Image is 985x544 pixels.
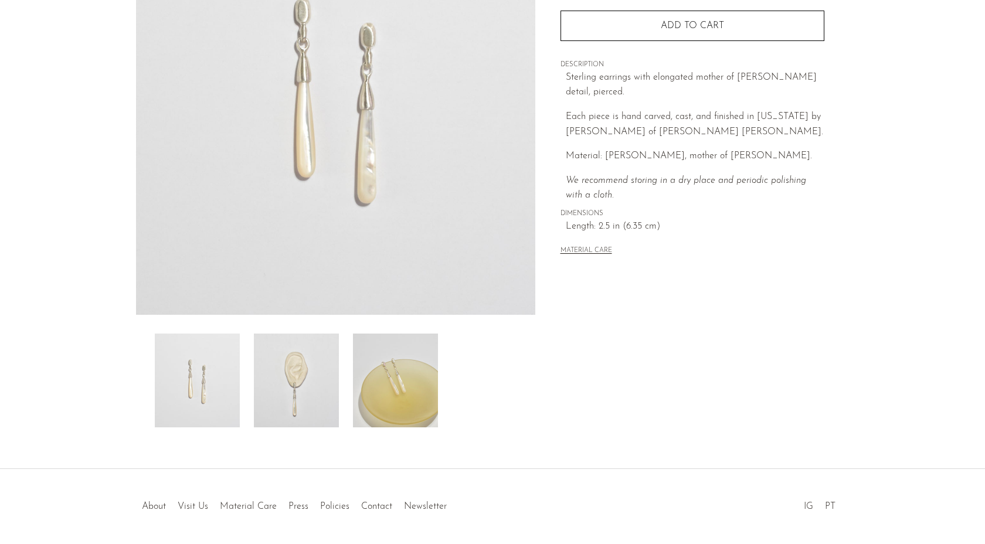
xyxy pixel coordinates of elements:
img: Mother of Pearl Drop Earrings [155,334,240,427]
a: About [142,502,166,511]
a: IG [804,502,813,511]
span: DESCRIPTION [561,60,824,70]
a: PT [825,502,835,511]
p: Each piece is hand carved, cast, and finished in [US_STATE] by [PERSON_NAME] of [PERSON_NAME] [PE... [566,110,824,140]
span: Add to cart [661,21,724,30]
ul: Social Medias [798,492,841,515]
a: Policies [320,502,349,511]
span: DIMENSIONS [561,209,824,219]
i: We recommend storing in a dry place and periodic polishing with a cloth. [566,176,806,200]
a: Visit Us [178,502,208,511]
button: MATERIAL CARE [561,247,612,256]
span: Length: 2.5 in (6.35 cm) [566,219,824,234]
img: Mother of Pearl Drop Earrings [254,334,339,427]
a: Press [288,502,308,511]
ul: Quick links [136,492,453,515]
img: Mother of Pearl Drop Earrings [353,334,438,427]
a: Material Care [220,502,277,511]
span: Sterling earrings with elongated mother of [PERSON_NAME] detail, pierced. [566,73,817,97]
p: Material: [PERSON_NAME], mother of [PERSON_NAME]. [566,149,824,164]
a: Contact [361,502,392,511]
button: Add to cart [561,11,824,41]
